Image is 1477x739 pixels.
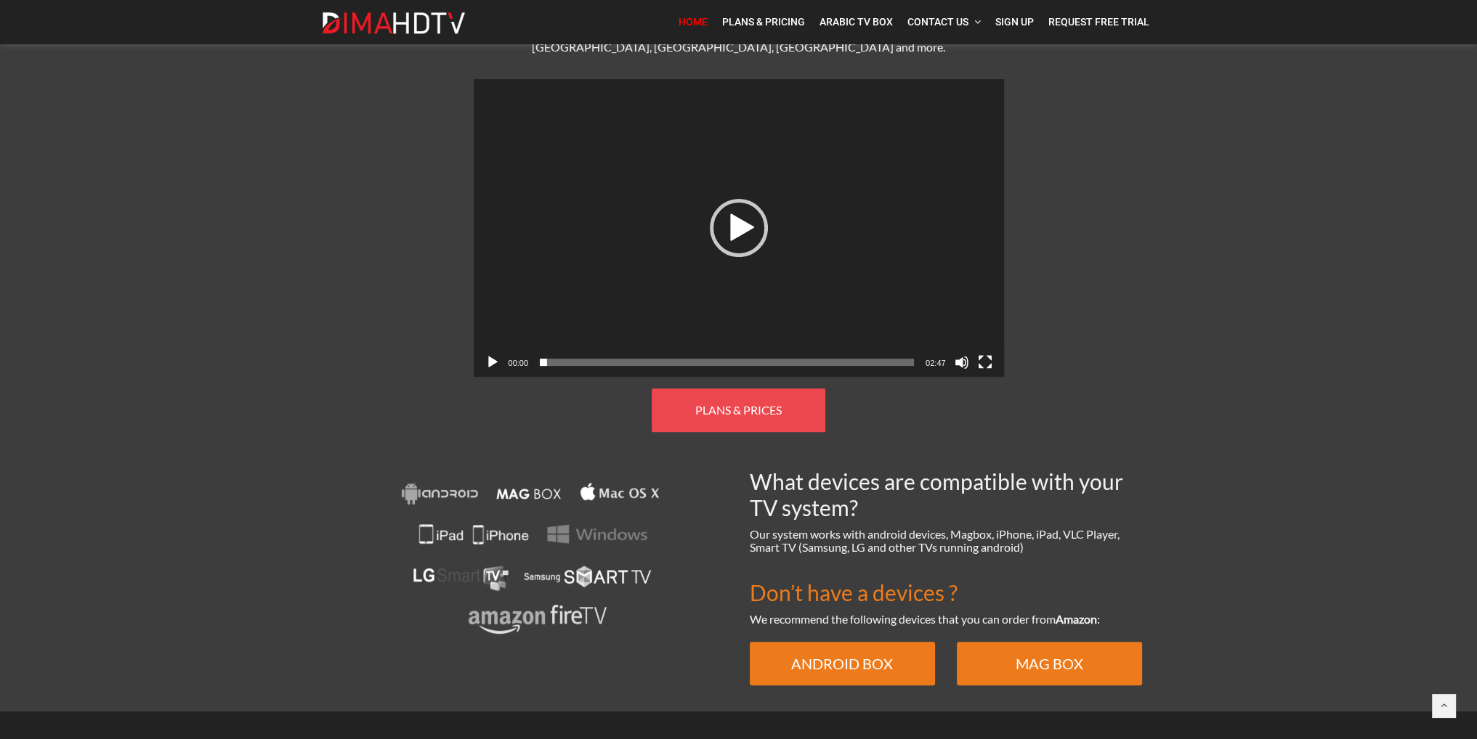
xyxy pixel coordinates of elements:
[1041,7,1157,37] a: Request Free Trial
[695,403,782,417] span: PLANS & PRICES
[1432,694,1455,717] a: Back to top
[791,655,893,672] span: ANDROID BOX
[750,579,958,605] span: Don’t have a devices ?
[812,7,900,37] a: Arabic TV Box
[820,16,893,28] span: Arabic TV Box
[957,642,1142,685] a: MAG BOX
[750,612,1100,626] span: We recommend the following devices that you can order from :
[474,79,1004,377] div: Video Player
[995,16,1034,28] span: Sign Up
[988,7,1041,37] a: Sign Up
[955,355,969,369] button: Mute
[750,527,1120,554] span: Our system works with android devices, Magbox, iPhone, iPad, VLC Player, Smart TV (Samsung, LG an...
[679,16,708,28] span: Home
[1048,16,1149,28] span: Request Free Trial
[710,199,768,257] div: Play
[715,7,812,37] a: Plans & Pricing
[750,642,935,685] a: ANDROID BOX
[321,12,466,35] img: Dima HDTV
[1056,612,1097,626] strong: Amazon
[509,359,529,367] span: 00:00
[978,355,992,369] button: Fullscreen
[540,359,914,366] span: Time Slider
[485,355,500,369] button: Play
[926,359,946,367] span: 02:47
[671,7,715,37] a: Home
[750,468,1123,520] span: What devices are compatible with your TV system?
[900,7,988,37] a: Contact Us
[907,16,968,28] span: Contact Us
[652,388,825,432] a: PLANS & PRICES
[722,16,805,28] span: Plans & Pricing
[1016,655,1083,672] span: MAG BOX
